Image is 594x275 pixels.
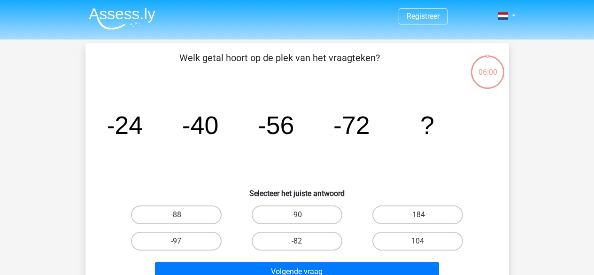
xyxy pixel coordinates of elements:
div: 06:00 [470,55,505,78]
label: -184 [372,205,463,224]
label: -97 [131,232,222,251]
tspan: -56 [257,111,294,139]
label: -90 [252,205,342,224]
tspan: ? [420,111,434,139]
h6: Selecteer het juiste antwoord [100,181,494,198]
tspan: -72 [333,111,370,139]
p: Welk getal hoort op de plek van het vraagteken? [100,51,459,79]
tspan: -40 [182,111,218,139]
img: Assessly [89,8,155,30]
a: Registreer [407,12,440,21]
label: 104 [372,232,463,251]
label: -88 [131,205,222,224]
tspan: -24 [106,111,143,139]
label: -82 [252,232,342,251]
